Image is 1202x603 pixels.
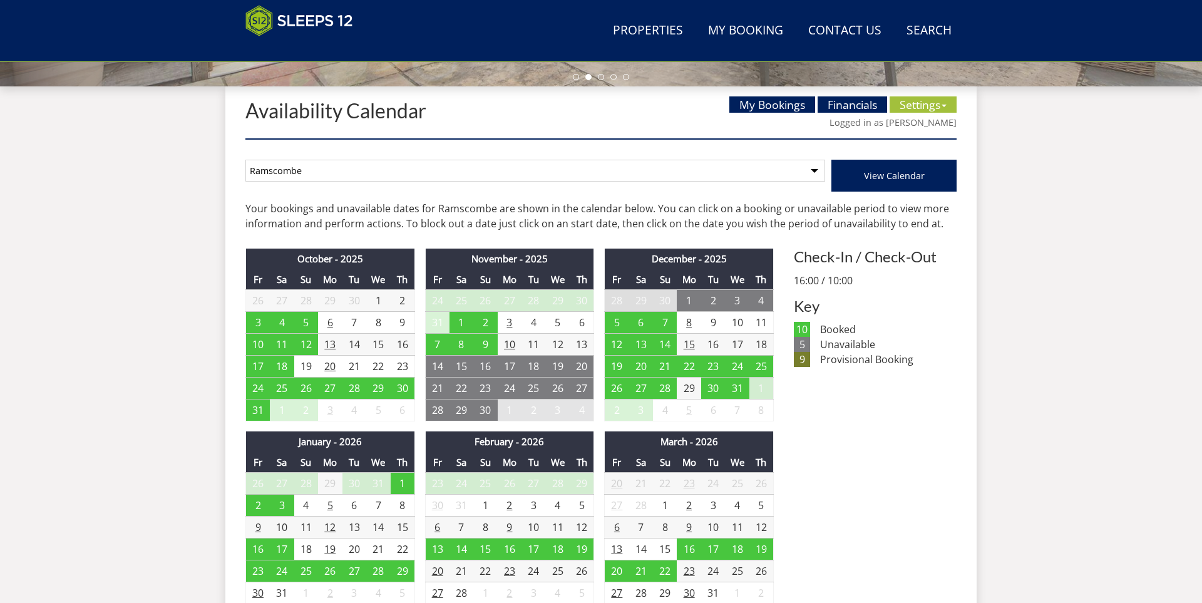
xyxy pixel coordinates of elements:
td: 5 [677,399,701,421]
th: Mo [498,269,522,290]
th: We [366,452,391,473]
th: Su [653,452,677,473]
th: We [546,269,570,290]
th: Th [749,269,774,290]
td: 28 [521,290,546,312]
td: 26 [294,378,319,399]
td: 3 [318,399,342,421]
p: Your bookings and unavailable dates for Ramscombe are shown in the calendar below. You can click ... [245,201,957,231]
button: View Calendar [831,160,957,192]
td: 2 [605,399,629,421]
td: 11 [521,334,546,356]
td: 24 [701,473,726,495]
td: 17 [270,539,294,560]
td: 8 [473,517,498,539]
td: 19 [570,539,594,560]
td: 21 [366,539,391,560]
td: 6 [701,399,726,421]
td: 15 [391,517,415,539]
td: 26 [246,290,270,312]
td: 7 [449,517,474,539]
td: 3 [629,399,653,421]
td: 25 [294,560,319,582]
td: 14 [342,334,367,356]
td: 10 [521,517,546,539]
td: 21 [629,473,653,495]
p: 16:00 / 10:00 [794,273,957,288]
td: 16 [701,334,726,356]
td: 11 [749,312,774,334]
th: Mo [498,452,522,473]
td: 30 [473,399,498,421]
td: 18 [270,356,294,378]
td: 7 [366,495,391,517]
th: Su [473,452,498,473]
td: 24 [701,560,726,582]
td: 4 [570,399,594,421]
td: 18 [294,539,319,560]
td: 28 [294,473,319,495]
td: 20 [425,560,449,582]
th: Tu [521,452,546,473]
td: 12 [605,334,629,356]
td: 15 [473,539,498,560]
img: Sleeps 12 [245,5,353,36]
td: 29 [546,290,570,312]
td: 1 [749,378,774,399]
td: 5 [546,312,570,334]
td: 22 [391,539,415,560]
td: 28 [546,473,570,495]
td: 16 [677,539,701,560]
td: 1 [391,473,415,495]
td: 5 [749,495,774,517]
td: 26 [318,560,342,582]
td: 24 [449,473,474,495]
td: 15 [449,356,474,378]
td: 18 [725,539,749,560]
a: My Booking [703,17,788,45]
td: 31 [366,473,391,495]
td: 21 [342,356,367,378]
td: 4 [749,290,774,312]
td: 9 [498,517,522,539]
td: 31 [449,495,474,517]
td: 23 [701,356,726,378]
td: 25 [449,290,474,312]
dt: 10 [794,322,810,337]
td: 19 [546,356,570,378]
td: 11 [294,517,319,539]
th: November - 2025 [425,249,594,269]
td: 29 [391,560,415,582]
td: 22 [677,356,701,378]
td: 29 [570,473,594,495]
td: 28 [294,290,319,312]
td: 3 [546,399,570,421]
a: Properties [608,17,688,45]
td: 2 [677,495,701,517]
td: 26 [605,378,629,399]
th: January - 2026 [246,431,415,452]
th: December - 2025 [605,249,774,269]
td: 7 [629,517,653,539]
td: 23 [473,378,498,399]
th: Th [391,269,415,290]
td: 1 [449,312,474,334]
td: 26 [749,473,774,495]
td: 4 [342,399,367,421]
td: 11 [270,334,294,356]
td: 28 [366,560,391,582]
td: 2 [498,495,522,517]
th: Mo [677,269,701,290]
td: 25 [473,473,498,495]
td: 16 [498,539,522,560]
td: 29 [318,473,342,495]
td: 1 [270,399,294,421]
td: 18 [546,539,570,560]
td: 3 [270,495,294,517]
th: Sa [270,269,294,290]
td: 20 [605,560,629,582]
td: 1 [366,290,391,312]
td: 25 [546,560,570,582]
td: 2 [521,399,546,421]
td: 23 [677,473,701,495]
